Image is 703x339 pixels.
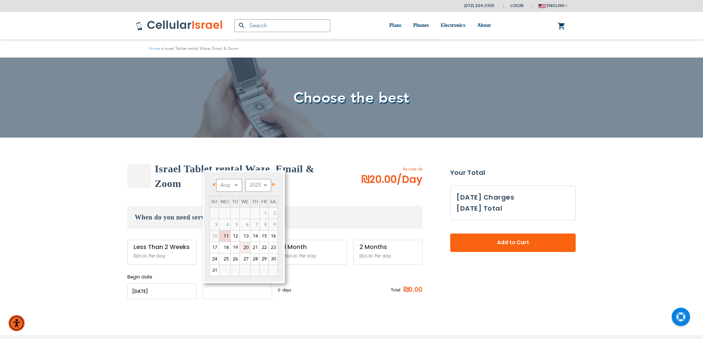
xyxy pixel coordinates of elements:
a: 29 [260,253,268,264]
span: ₪20.00 [361,172,423,187]
div: Accessibility Menu [8,315,25,331]
span: ₪20.00 [284,253,297,259]
h3: [DATE] Total [456,203,502,214]
select: Select year [245,179,271,192]
a: 12 [231,231,239,242]
span: Prev [212,183,215,186]
img: Cellular Israel Logo [136,20,223,31]
h2: Israel Tablet rental Waze, Email & Zoom [155,162,341,191]
a: 18 [219,242,230,253]
a: 23 [269,242,278,253]
span: ₪0.00 [400,284,423,295]
a: Home [149,46,160,51]
a: Phones [413,12,429,39]
span: ₪20.00 [134,253,147,259]
span: Next [272,183,275,186]
input: MM/DD/YYYY [203,283,272,299]
button: Add to Cart [450,234,576,252]
a: (072) 224-3300 [464,3,494,8]
span: Login [510,3,524,8]
a: 13 [240,231,250,242]
input: Search [234,19,330,32]
a: About [477,12,491,39]
span: 0 [278,287,282,293]
td: minimum 5 days rental Or minimum 4 months on Long term plans [210,230,219,242]
a: Electronics [441,12,465,39]
strong: Your Total [450,167,576,178]
a: Next [268,180,277,189]
span: Add to Cart [475,239,551,246]
h3: [DATE] Charges [456,192,569,203]
span: Choose the best [293,88,410,108]
a: 25 [219,253,230,264]
a: 20 [240,242,250,253]
a: 22 [260,242,268,253]
a: 30 [269,253,278,264]
span: As Low As [341,166,423,172]
span: days [282,287,291,293]
span: About [477,23,491,28]
a: 16 [269,231,278,242]
select: Select month [216,179,242,192]
a: 26 [231,253,239,264]
input: MM/DD/YYYY [127,283,197,299]
button: english [538,0,568,11]
span: /Day [397,172,423,187]
label: Begin date [127,274,197,280]
img: Israel Tablet rental Waze, Email & Zoom [127,165,151,188]
span: Total [391,287,400,293]
span: ₪20.00 [359,253,373,259]
div: 2 Months [359,244,416,250]
span: Per day [299,253,316,259]
img: english [538,4,546,8]
a: 15 [260,231,268,242]
a: 24 [210,253,219,264]
a: 17 [210,242,219,253]
div: Less Than 2 Weeks [134,244,190,250]
a: 11 [219,231,230,242]
h3: When do you need service? [127,206,423,229]
li: Israel Tablet rental Waze, Email & Zoom [160,45,238,52]
span: Per day [149,253,165,259]
span: 10 [210,231,219,242]
a: Plans [389,12,402,39]
a: 21 [251,242,259,253]
a: 31 [210,265,219,276]
a: 28 [251,253,259,264]
div: 1 Month [284,244,341,250]
a: 19 [231,242,239,253]
a: 27 [240,253,250,264]
a: 14 [251,231,259,242]
span: Plans [389,23,402,28]
a: Prev [210,180,220,189]
span: Phones [413,23,429,28]
span: Per day [375,253,391,259]
span: Electronics [441,23,465,28]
